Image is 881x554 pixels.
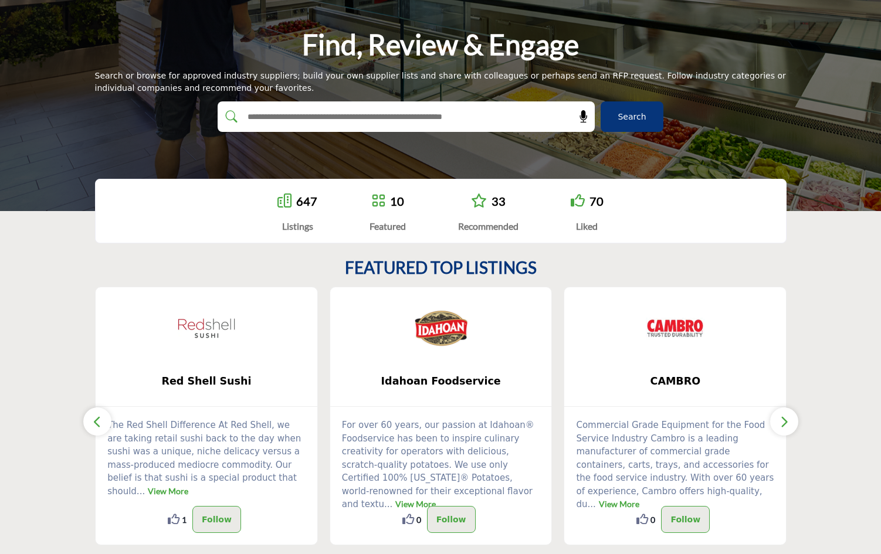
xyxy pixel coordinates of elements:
h2: FEATURED TOP LISTINGS [345,258,537,278]
a: 647 [296,194,317,208]
div: Search or browse for approved industry suppliers; build your own supplier lists and share with co... [95,70,787,94]
a: Go to Featured [371,193,385,209]
a: Red Shell Sushi [96,366,317,397]
p: The Red Shell Difference At Red Shell, we are taking retail sushi back to the day when sushi was ... [107,419,306,498]
a: 10 [390,194,404,208]
span: ... [384,499,392,509]
span: ... [588,499,596,509]
span: 0 [650,514,655,526]
img: Idahoan Foodservice [412,299,470,358]
a: 70 [589,194,604,208]
img: Red Shell Sushi [177,299,236,358]
span: CAMBRO [582,373,768,389]
div: Featured [370,219,406,233]
button: Search [601,101,663,132]
h1: Find, Review & Engage [302,26,579,63]
a: View More [599,499,639,509]
span: 0 [416,514,421,526]
button: Follow [192,506,241,533]
b: Red Shell Sushi [113,366,300,397]
a: CAMBRO [564,366,786,397]
a: 33 [492,194,506,208]
button: Follow [661,506,710,533]
i: Go to Liked [571,193,585,208]
span: ... [137,486,145,497]
span: Red Shell Sushi [113,373,300,389]
div: Recommended [458,219,519,233]
p: Follow [436,512,466,526]
p: Follow [670,512,700,526]
a: Idahoan Foodservice [330,366,552,397]
a: Go to Recommended [471,193,487,209]
b: Idahoan Foodservice [348,366,534,397]
button: Follow [427,506,476,533]
span: 1 [182,514,187,526]
a: View More [395,499,436,509]
b: CAMBRO [582,366,768,397]
span: Idahoan Foodservice [348,373,534,389]
div: Listings [277,219,317,233]
p: Follow [202,512,232,526]
img: CAMBRO [646,299,704,358]
a: View More [148,486,188,496]
p: Commercial Grade Equipment for the Food Service Industry Cambro is a leading manufacturer of comm... [576,419,774,511]
p: For over 60 years, our passion at Idahoan® Foodservice has been to inspire culinary creativity fo... [342,419,540,511]
span: Search [618,111,646,123]
div: Liked [571,219,604,233]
